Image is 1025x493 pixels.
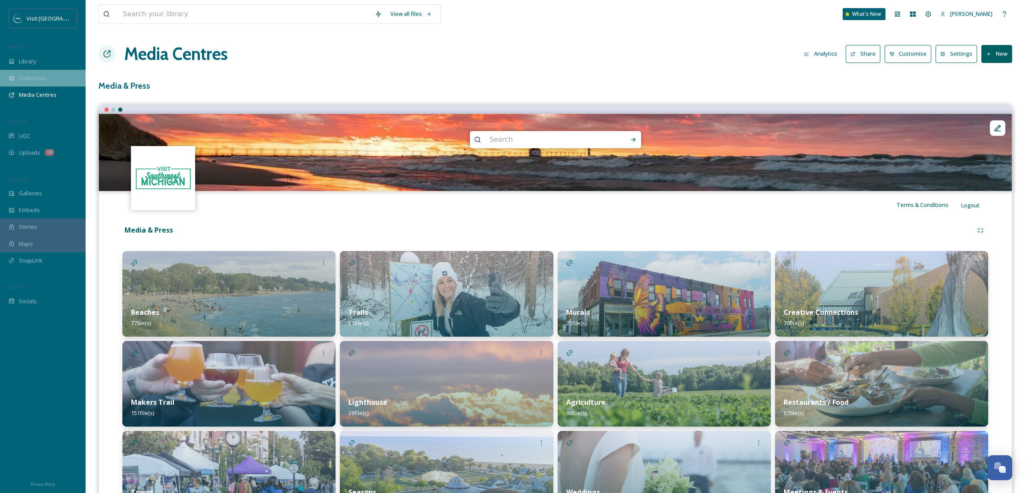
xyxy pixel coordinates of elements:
[981,45,1012,63] button: New
[19,149,40,157] span: Uploads
[784,308,858,317] strong: Creative Connections
[386,6,436,22] a: View all files
[19,132,30,140] span: UGC
[122,341,336,427] img: c33ad663-32e6-49da-8a73-238b807a0780.jpg
[27,14,122,22] span: Visit [GEOGRAPHIC_DATA][US_STATE]
[19,74,47,82] span: Collections
[99,114,1012,191] img: mollypate2_17854779199674267.jpg
[131,308,159,317] strong: Beaches
[14,14,22,23] img: SM%20Social%20Profile.png
[566,397,606,407] strong: Agriculture
[9,119,27,125] span: COLLECT
[19,257,42,265] span: SnapLink
[784,409,804,417] span: 67 file(s)
[885,45,936,63] a: Customise
[132,147,194,209] img: 0decbdd8-4251-42af-b088-0fab1a5157a2.jpg
[19,57,36,66] span: Library
[30,478,55,489] a: Privacy Policy
[950,10,992,18] span: [PERSON_NAME]
[19,240,33,248] span: Maps
[843,8,885,20] a: What's New
[124,41,228,67] a: Media Centres
[784,319,804,327] span: 70 file(s)
[348,409,368,417] span: 29 file(s)
[19,91,56,99] span: Media Centres
[131,409,154,417] span: 151 file(s)
[19,297,37,305] span: Socials
[987,455,1012,480] button: Open Chat
[566,319,586,327] span: 25 file(s)
[936,6,997,22] a: [PERSON_NAME]
[45,149,54,156] div: 18
[936,45,981,63] a: Settings
[558,341,771,427] img: 08f6aeb5-ba8c-4e21-9a19-6f38cc068e82.jpg
[885,45,932,63] button: Customise
[340,341,553,427] img: e944854c-ce07-493c-8089-aa0d69fefab2.jpg
[125,225,173,235] strong: Media & Press
[19,223,37,231] span: Stories
[340,251,553,337] img: c71acbd9-7c35-4b12-b563-08f13aa6a48e.jpg
[897,200,961,210] a: Terms & Conditions
[897,201,948,209] span: Terms & Conditions
[131,397,175,407] strong: Makers Trail
[19,206,40,214] span: Embeds
[566,308,590,317] strong: Murals
[9,44,24,51] span: MEDIA
[936,45,977,63] button: Settings
[19,189,42,197] span: Galleries
[348,308,368,317] strong: Trails
[775,251,988,337] img: 83a87e06-6b6a-4ccc-a01c-08a152e308da.jpg
[348,397,387,407] strong: Lighthouse
[784,397,849,407] strong: Restaurants / Food
[9,284,26,290] span: SOCIALS
[846,45,880,63] button: Share
[30,481,55,487] span: Privacy Policy
[485,130,603,149] input: Search
[9,176,28,182] span: WIDGETS
[131,319,151,327] span: 77 file(s)
[961,201,980,209] span: Logout
[122,251,336,337] img: b7c9e912-2dc6-4a73-b1e2-1b0c52ab054a.jpg
[348,319,368,327] span: 51 file(s)
[800,45,841,62] button: Analytics
[98,80,1012,92] h3: Media & Press
[775,341,988,427] img: 76316972-a461-45f2-92e9-0540f704b1b5.jpg
[558,251,771,337] img: 6e86e90a-3ab8-48d8-8a88-bb8fe8627bc6.jpg
[566,409,586,417] span: 98 file(s)
[119,5,371,24] input: Search your library
[800,45,846,62] a: Analytics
